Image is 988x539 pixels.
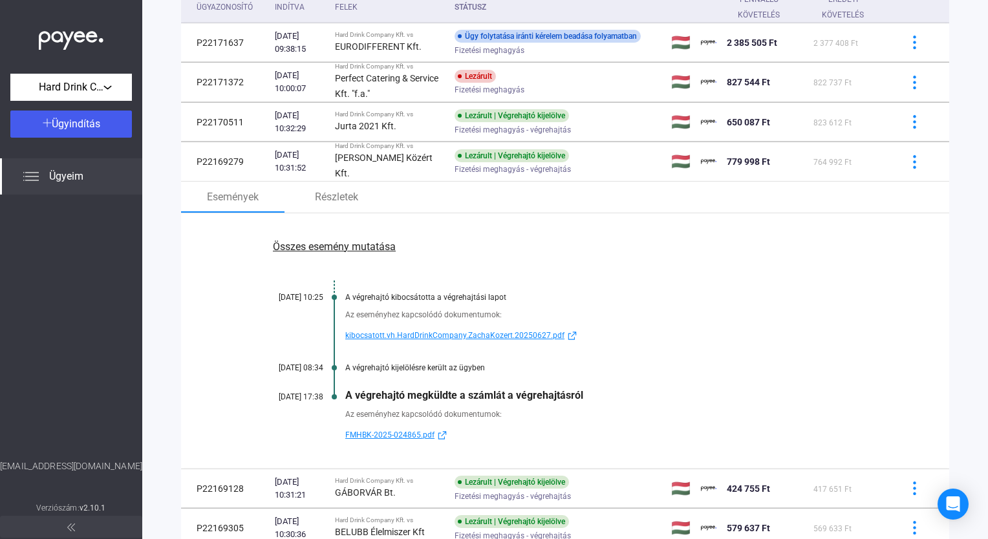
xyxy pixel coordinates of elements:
[335,142,444,150] div: Hard Drink Company Kft. vs
[455,515,569,528] div: Lezárult | Végrehajtó kijelölve
[246,293,323,302] div: [DATE] 10:25
[23,169,39,184] img: list.svg
[345,328,885,343] a: kibocsatott.vh.HardDrinkCompany.ZachaKozert.20250627.pdfkülső-link-kék
[455,30,641,43] div: Ügy folytatása iránti kérelem beadása folyamatban
[246,363,323,372] div: [DATE] 08:34
[275,109,325,135] div: [DATE] 10:32:29
[908,36,921,49] img: több-kék
[901,29,928,56] button: több-kék
[701,154,716,169] img: kedvezményezett-logó
[666,23,696,62] td: 🇭🇺
[181,63,270,102] td: P22171372
[455,70,496,83] div: Lezárult
[275,476,325,502] div: [DATE] 10:31:21
[701,35,716,50] img: kedvezményezett-logó
[181,23,270,62] td: P22171637
[435,430,450,440] img: külső-link-kék
[727,77,770,87] span: 827 544 Ft
[335,153,433,178] strong: [PERSON_NAME] Közért Kft.
[701,114,716,130] img: kedvezményezett-logó
[455,82,524,98] span: Fizetési meghagyás
[335,31,444,39] div: Hard Drink Company Kft. vs
[727,117,770,127] span: 650 087 Ft
[908,521,921,534] img: több-kék
[335,516,444,524] div: Hard Drink Company Kft. vs
[701,520,716,536] img: kedvezményezett-logó
[207,189,259,205] font: Események
[345,328,564,343] span: kibocsatott.vh.HardDrinkCompany.ZachaKozert.20250627.pdf
[345,408,885,421] div: Az eseményhez kapcsolódó dokumentumok:
[564,331,580,341] img: külső-link-kék
[727,523,770,533] span: 579 637 Ft
[345,308,885,321] div: Az eseményhez kapcsolódó dokumentumok:
[908,115,921,129] img: több-kék
[39,79,103,95] span: Hard Drink Company Kft.
[181,103,270,142] td: P22170511
[701,74,716,90] img: kedvezményezett-logó
[345,427,435,443] span: FMHBK-2025-024865.pdf
[455,162,571,177] span: Fizetési meghagyás - végrehajtás
[666,142,696,182] td: 🇭🇺
[67,523,75,531] img: arrow-double-left-grey.svg
[335,527,425,537] strong: BELUBB Élelmiszer Kft
[455,489,571,504] span: Fizetési meghagyás - végrehajtás
[813,158,852,167] span: 764 992 Ft
[813,485,852,494] span: 417 651 Ft
[335,111,444,118] div: Hard Drink Company Kft. vs
[455,122,571,138] span: Fizetési meghagyás - végrehajtás
[901,148,928,175] button: több-kék
[275,30,325,56] div: [DATE] 09:38:15
[273,240,396,253] font: Összes esemény mutatása
[813,118,852,127] span: 823 612 Ft
[908,481,921,495] img: több-kék
[10,74,132,101] button: Hard Drink Company Kft.
[701,481,716,496] img: kedvezményezett-logó
[246,392,323,401] div: [DATE] 17:38
[455,476,569,489] div: Lezárult | Végrehajtó kijelölve
[52,118,100,130] span: Ügyindítás
[345,293,885,302] div: A végrehajtó kibocsátotta a végrehajtási lapot
[10,111,132,138] button: Ügyindítás
[455,109,569,122] div: Lezárult | Végrehajtó kijelölve
[335,63,444,70] div: Hard Drink Company Kft. vs
[727,156,770,167] span: 779 998 Ft
[335,41,422,52] strong: EURODIFFERENT Kft.
[275,69,325,95] div: [DATE] 10:00:07
[335,121,396,131] strong: Jurta 2021 Kft.
[727,483,770,494] span: 424 755 Ft
[275,149,325,174] div: [DATE] 10:31:52
[813,524,852,533] span: 569 633 Ft
[345,427,885,443] a: FMHBK-2025-024865.pdfkülső-link-kék
[345,389,885,401] div: A végrehajtó megküldte a számlát a végrehajtásról
[666,103,696,142] td: 🇭🇺
[908,155,921,169] img: több-kék
[666,63,696,102] td: 🇭🇺
[335,477,444,485] div: Hard Drink Company Kft. vs
[345,363,885,372] div: A végrehajtó kijelölésre került az ügyben
[315,189,358,205] font: Részletek
[43,118,52,127] img: plus-white.svg
[938,489,969,520] div: Nyissa meg az Intercom Messengert
[455,43,524,58] span: Fizetési meghagyás
[39,24,103,50] img: white-payee-white-dot.svg
[455,149,569,162] div: Lezárult | Végrehajtó kijelölve
[727,37,777,48] span: 2 385 505 Ft
[666,469,696,508] td: 🇭🇺
[181,142,270,182] td: P22169279
[181,469,270,508] td: P22169128
[80,503,106,513] strong: v2.10.1
[335,487,396,498] strong: GÁBORVÁR Bt.
[901,69,928,96] button: több-kék
[813,39,858,48] span: 2 377 408 Ft
[49,169,83,184] span: Ügyeim
[335,73,438,99] strong: Perfect Catering & Service Kft. "f.a."
[813,78,852,87] span: 822 737 Ft
[901,109,928,136] button: több-kék
[908,76,921,89] img: több-kék
[901,475,928,502] button: több-kék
